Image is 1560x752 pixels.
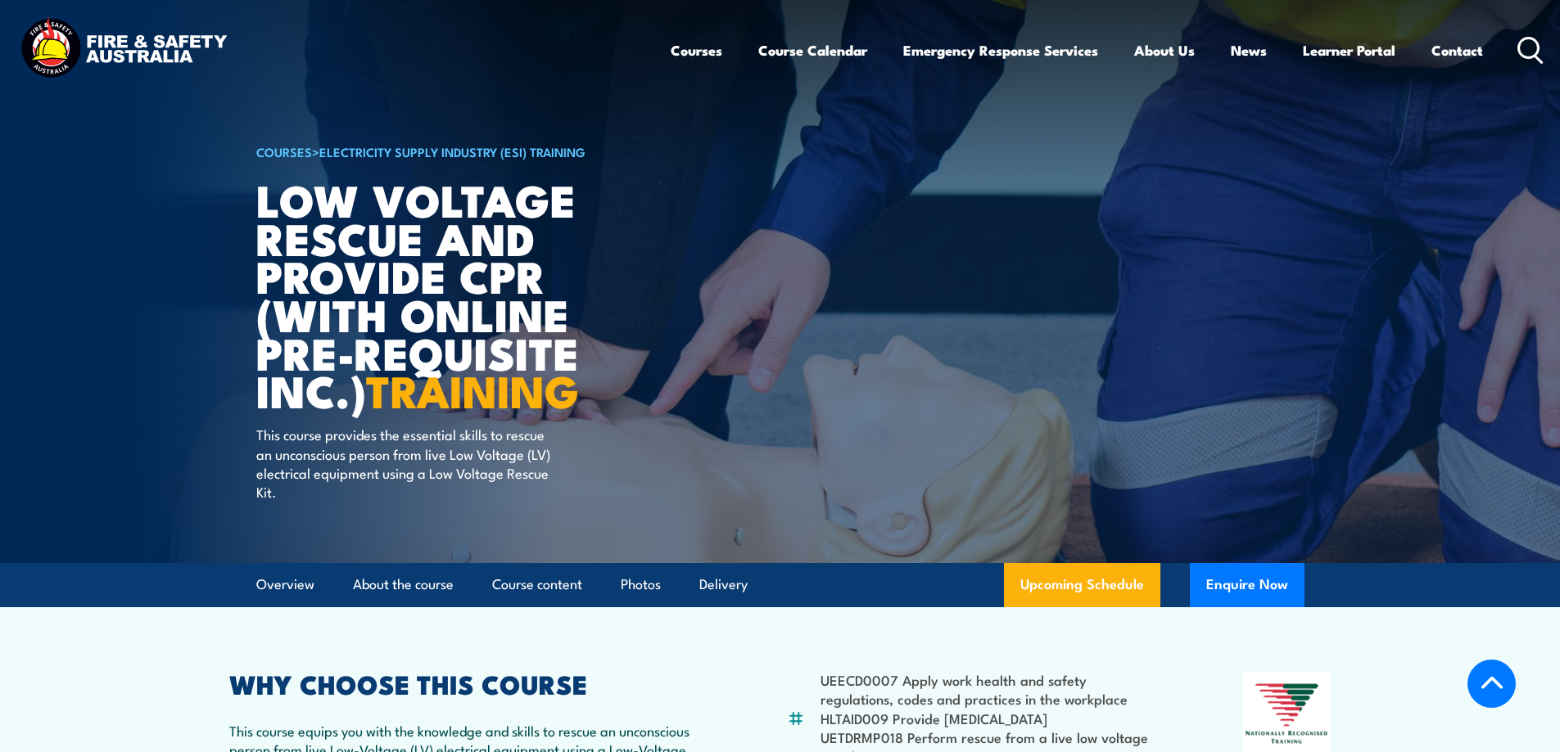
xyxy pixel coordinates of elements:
h1: Low Voltage Rescue and Provide CPR (with online Pre-requisite inc.) [256,180,661,409]
a: Emergency Response Services [903,29,1098,72]
a: Delivery [699,563,748,606]
a: Learner Portal [1303,29,1395,72]
a: News [1231,29,1267,72]
h2: WHY CHOOSE THIS COURSE [229,672,708,695]
a: Course Calendar [758,29,867,72]
p: This course provides the essential skills to rescue an unconscious person from live Low Voltage (... [256,425,555,502]
a: Photos [621,563,661,606]
a: COURSES [256,142,312,160]
a: Course content [492,563,582,606]
h6: > [256,142,661,161]
a: Electricity Supply Industry (ESI) Training [319,142,586,160]
strong: TRAINING [366,355,579,423]
a: About the course [353,563,454,606]
a: About Us [1134,29,1195,72]
a: Upcoming Schedule [1004,563,1160,607]
a: Overview [256,563,314,606]
li: UEECD0007 Apply work health and safety regulations, codes and practices in the workplace [821,670,1164,709]
a: Contact [1431,29,1483,72]
li: HLTAID009 Provide [MEDICAL_DATA] [821,709,1164,727]
a: Courses [671,29,722,72]
button: Enquire Now [1190,563,1305,607]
